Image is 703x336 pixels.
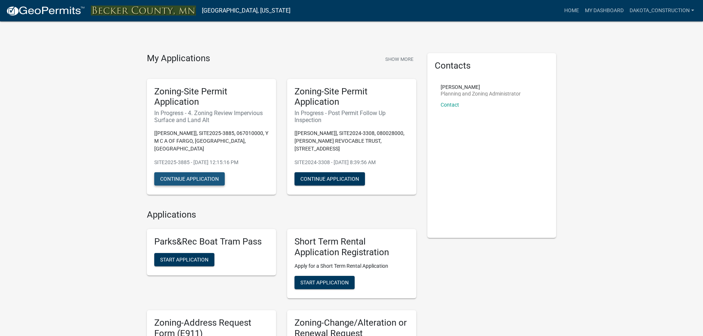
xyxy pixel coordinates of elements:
h5: Contacts [435,60,549,71]
h6: In Progress - 4. Zoning Review Impervious Surface and Land Alt [154,110,269,124]
a: My Dashboard [582,4,627,18]
a: Home [561,4,582,18]
a: [GEOGRAPHIC_DATA], [US_STATE] [202,4,290,17]
span: Start Application [300,279,349,285]
a: Contact [441,102,459,108]
h5: Short Term Rental Application Registration [294,236,409,258]
p: Planning and Zoning Administrator [441,91,521,96]
h5: Parks&Rec Boat Tram Pass [154,236,269,247]
p: [PERSON_NAME] [441,84,521,90]
button: Start Application [154,253,214,266]
h5: Zoning-Site Permit Application [294,86,409,108]
p: Apply for a Short Term Rental Application [294,262,409,270]
img: Becker County, Minnesota [91,6,196,15]
span: Start Application [160,257,209,263]
a: Dakota_Construction [627,4,697,18]
h5: Zoning-Site Permit Application [154,86,269,108]
p: [[PERSON_NAME]], SITE2024-3308, 080028000, [PERSON_NAME] REVOCABLE TRUST, [STREET_ADDRESS] [294,129,409,153]
h4: My Applications [147,53,210,64]
p: [[PERSON_NAME]], SITE2025-3885, 067010000, Y M C A OF FARGO, [GEOGRAPHIC_DATA], [GEOGRAPHIC_DATA] [154,129,269,153]
button: Continue Application [294,172,365,186]
p: SITE2025-3885 - [DATE] 12:15:16 PM [154,159,269,166]
button: Start Application [294,276,355,289]
button: Show More [382,53,416,65]
button: Continue Application [154,172,225,186]
h6: In Progress - Post Permit Follow Up Inspection [294,110,409,124]
p: SITE2024-3308 - [DATE] 8:39:56 AM [294,159,409,166]
h4: Applications [147,209,416,220]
